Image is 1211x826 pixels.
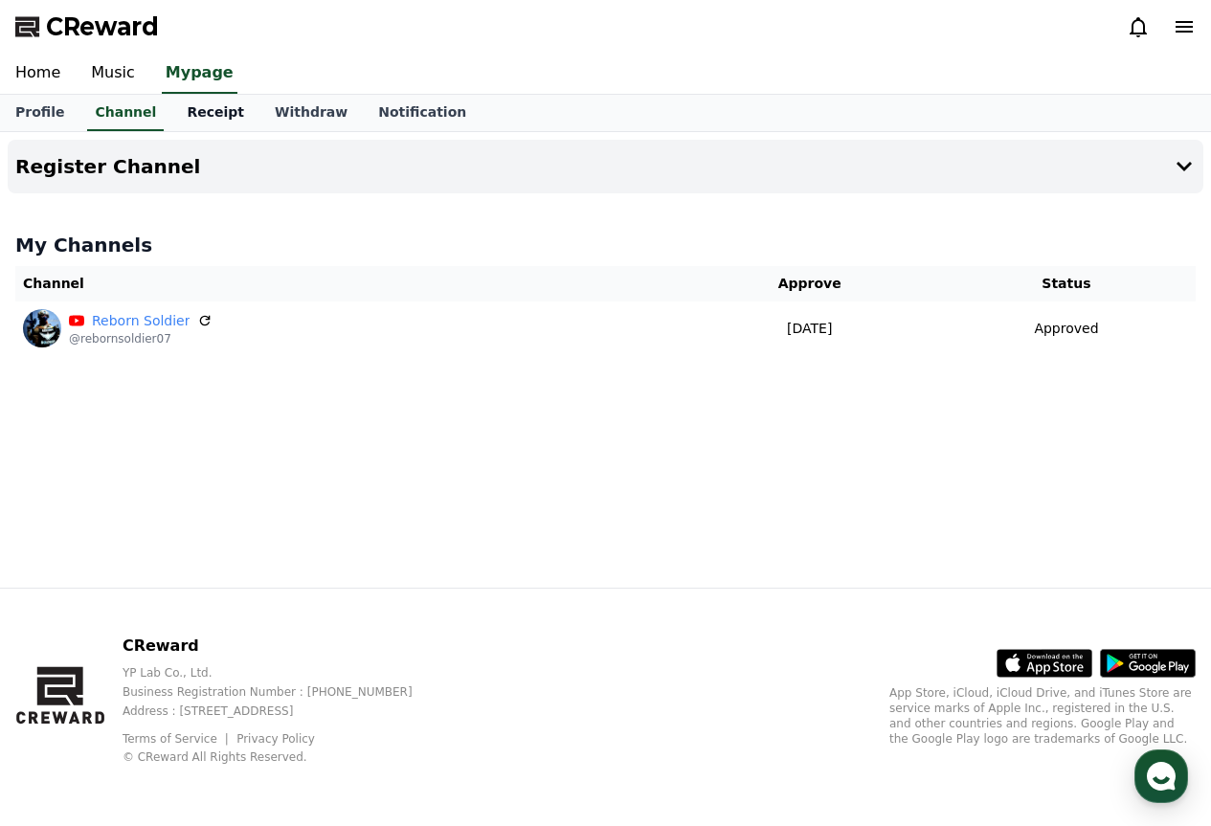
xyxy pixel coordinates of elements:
button: Register Channel [8,140,1203,193]
p: © CReward All Rights Reserved. [123,749,443,765]
a: Messages [126,607,247,655]
a: Terms of Service [123,732,232,746]
span: CReward [46,11,159,42]
a: Privacy Policy [236,732,315,746]
a: Reborn Soldier [92,311,190,331]
a: Receipt [171,95,259,131]
th: Channel [15,266,683,301]
a: Channel [87,95,164,131]
img: Reborn Soldier [23,309,61,347]
a: Music [76,54,150,94]
p: Approved [1034,319,1098,339]
p: @rebornsoldier07 [69,331,213,346]
span: Home [49,636,82,651]
a: Notification [363,95,482,131]
a: CReward [15,11,159,42]
a: Home [6,607,126,655]
p: YP Lab Co., Ltd. [123,665,443,681]
h4: Register Channel [15,156,200,177]
span: Messages [159,636,215,652]
a: Mypage [162,54,237,94]
a: Settings [247,607,368,655]
p: [DATE] [690,319,930,339]
th: Status [937,266,1196,301]
a: Withdraw [259,95,363,131]
span: Settings [283,636,330,651]
th: Approve [683,266,937,301]
p: Address : [STREET_ADDRESS] [123,703,443,719]
p: Business Registration Number : [PHONE_NUMBER] [123,684,443,700]
h4: My Channels [15,232,1196,258]
p: App Store, iCloud, iCloud Drive, and iTunes Store are service marks of Apple Inc., registered in ... [889,685,1196,747]
p: CReward [123,635,443,658]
